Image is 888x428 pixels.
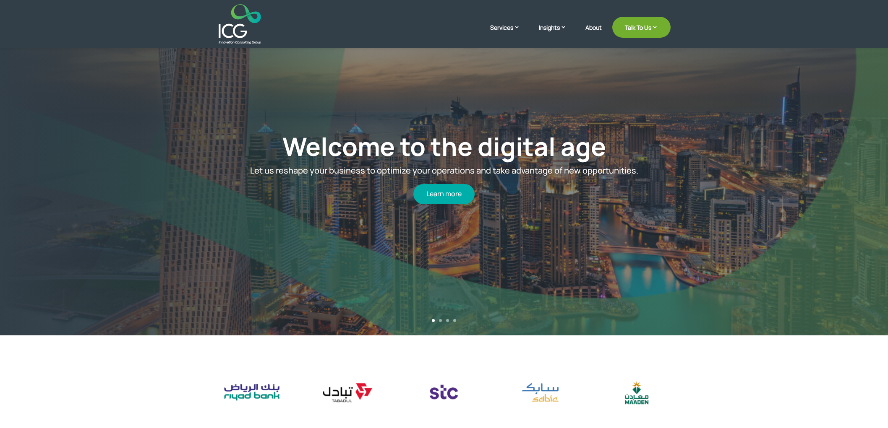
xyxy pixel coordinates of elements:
img: maaden logo [602,378,671,407]
div: 6 / 17 [313,378,382,407]
img: sabic logo [506,378,575,407]
a: Talk To Us [612,17,671,38]
img: ICG [219,4,261,44]
img: stc logo [410,378,478,407]
a: Insights [539,23,575,44]
a: 2 [439,319,442,322]
img: tabadul logo [313,378,382,407]
a: Learn more [413,184,475,204]
a: About [585,24,602,44]
img: riyad bank [217,378,286,407]
div: 8 / 17 [506,378,575,407]
a: 1 [432,319,435,322]
a: Welcome to the digital age [282,129,606,163]
iframe: Chat Widget [846,388,888,428]
a: Services [490,23,528,44]
span: Let us reshape your business to optimize your operations and take advantage of new opportunities. [250,165,638,176]
div: 5 / 17 [217,378,286,407]
div: 7 / 17 [410,378,478,407]
a: 4 [453,319,456,322]
a: 3 [446,319,449,322]
div: 9 / 17 [602,378,671,407]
